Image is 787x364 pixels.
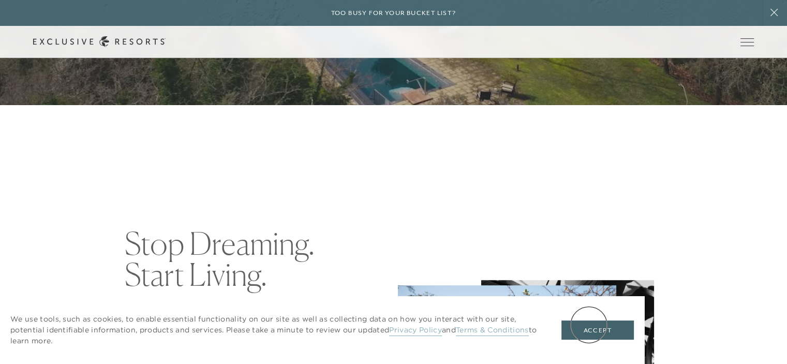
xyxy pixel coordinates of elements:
h6: Too busy for your bucket list? [331,8,456,18]
a: Terms & Conditions [456,325,529,336]
button: Open navigation [740,38,754,46]
p: We use tools, such as cookies, to enable essential functionality on our site as well as collectin... [10,314,541,346]
a: Privacy Policy [389,325,441,336]
h2: Stop Dreaming. Start Living. [125,228,344,290]
button: Accept [561,321,634,340]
